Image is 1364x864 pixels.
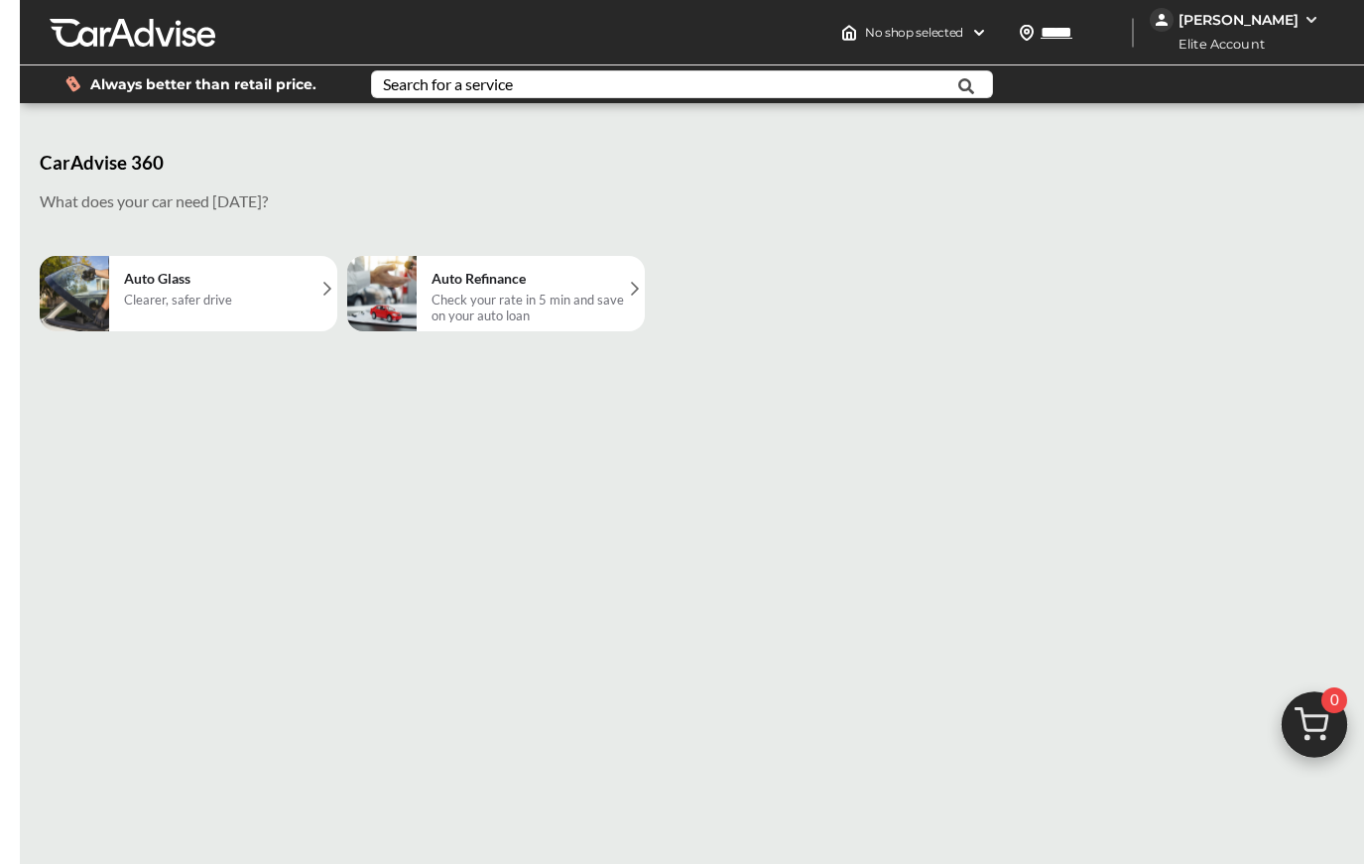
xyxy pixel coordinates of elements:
[124,292,232,308] div: Clearer, safer drive
[432,270,635,287] h5: Auto Refinance
[1267,682,1362,778] img: cart_icon.3d0951e8.svg
[40,152,1334,174] h3: CarAdvise 360
[40,191,1334,210] p: What does your car need [DATE]?
[40,256,109,331] img: autoglass.497e9b8ae54479b963bf.png
[1019,25,1035,41] img: location_vector.a44bc228.svg
[383,76,513,92] div: Search for a service
[65,75,80,92] img: dollor_label_vector.a70140d1.svg
[1132,18,1134,48] img: header-divider.bc55588e.svg
[124,270,232,287] h5: Auto Glass
[1150,8,1174,32] img: jVpblrzwTbfkPYzPPzSLxeg0AAAAASUVORK5CYII=
[1321,687,1347,713] span: 0
[1303,12,1319,28] img: WGsFRI8htEPBVLJbROoPRyZpYNWhNONpIPPETTm6eUC0GeLEiAAAAAElFTkSuQmCC
[865,25,963,41] span: No shop selected
[347,256,417,331] img: auto_refinance.3d0be936257821d144f7.png
[841,25,857,41] img: header-home-logo.8d720a4f.svg
[971,25,987,41] img: header-down-arrow.9dd2ce7d.svg
[1152,34,1280,55] span: Elite Account
[1178,11,1299,29] div: [PERSON_NAME]
[90,77,316,91] span: Always better than retail price.
[40,226,337,331] a: Auto GlassClearer, safer drive
[432,292,635,323] div: Check your rate in 5 min and save on your auto loan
